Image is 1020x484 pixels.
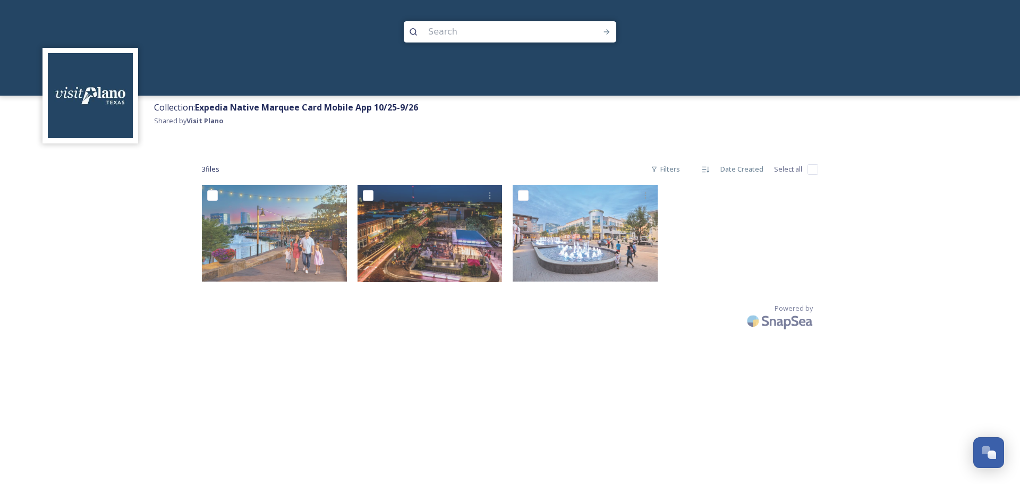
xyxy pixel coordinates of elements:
[423,20,568,44] input: Search
[48,53,133,138] img: images.jpeg
[202,185,347,282] img: Family at The Boardwalk - HIGH RES FOR WEB.jpg
[154,101,418,113] span: Collection:
[715,159,769,180] div: Date Created
[358,185,503,282] img: Downtown Plano Arts District.jpg
[775,303,813,313] span: Powered by
[154,116,224,125] span: Shared by
[195,101,418,113] strong: Expedia Native Marquee Card Mobile App 10/25-9/26
[744,309,818,334] img: SnapSea Logo
[645,159,685,180] div: Filters
[513,185,658,282] img: Legacy West fountain - WEB.jpg
[973,437,1004,468] button: Open Chat
[202,164,219,174] span: 3 file s
[186,116,224,125] strong: Visit Plano
[774,164,802,174] span: Select all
